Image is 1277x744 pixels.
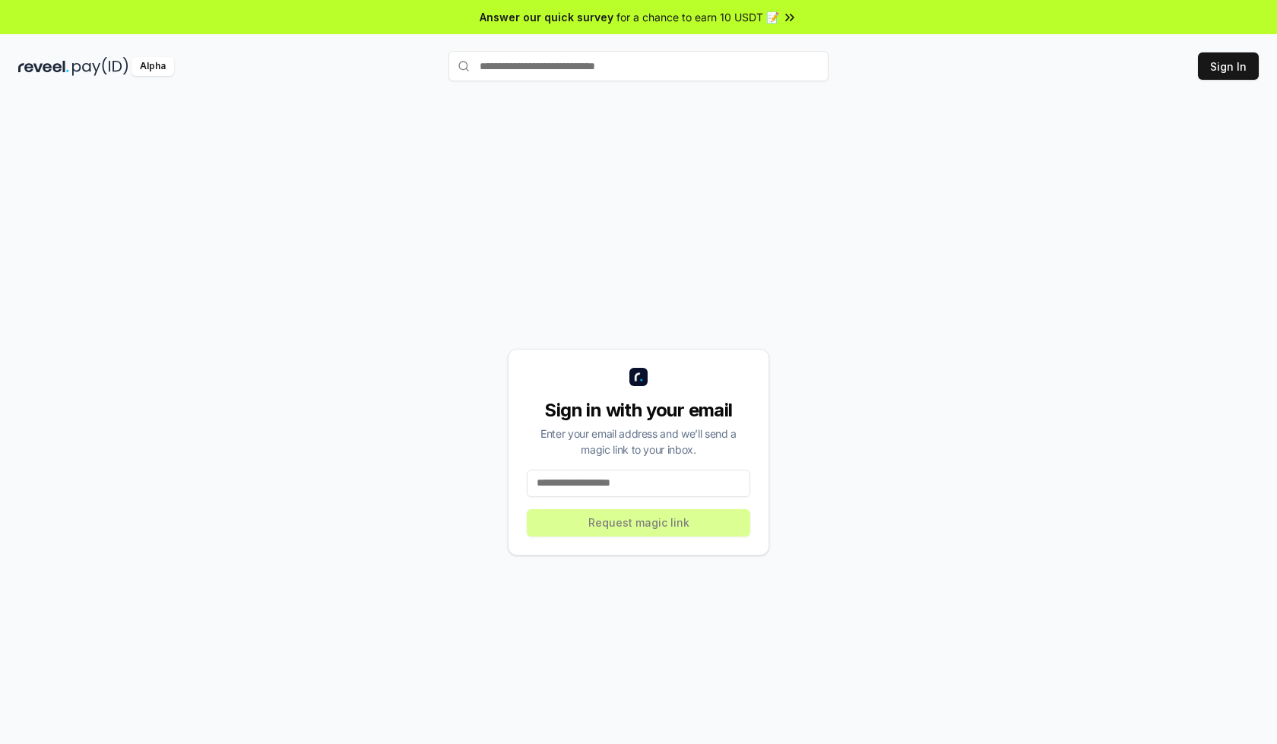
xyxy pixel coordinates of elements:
[1198,52,1259,80] button: Sign In
[527,426,750,457] div: Enter your email address and we’ll send a magic link to your inbox.
[527,398,750,423] div: Sign in with your email
[132,57,174,76] div: Alpha
[629,368,648,386] img: logo_small
[480,9,613,25] span: Answer our quick survey
[18,57,69,76] img: reveel_dark
[72,57,128,76] img: pay_id
[616,9,779,25] span: for a chance to earn 10 USDT 📝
